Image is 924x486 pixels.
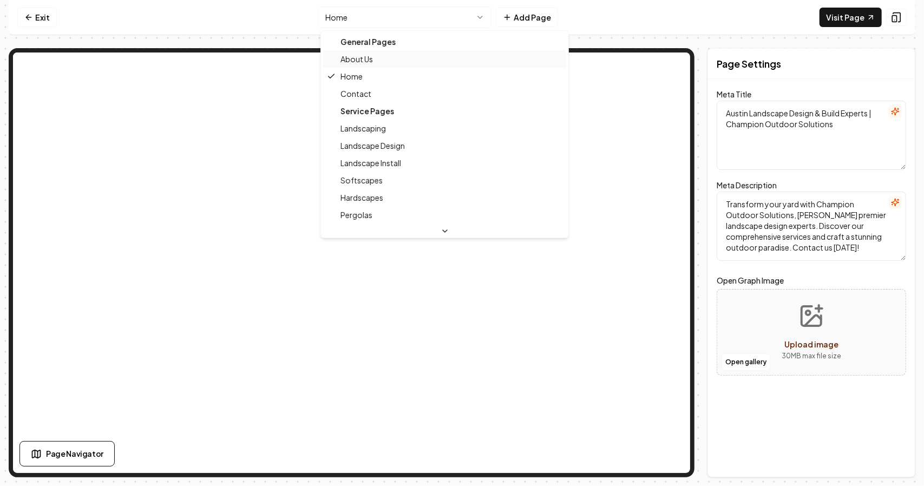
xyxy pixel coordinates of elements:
span: About Us [340,54,373,64]
span: Hardscapes [340,192,383,203]
div: Service Pages [323,102,566,120]
div: General Pages [323,33,566,50]
span: Home [340,71,363,82]
span: Landscape Design [340,140,405,151]
span: Softscapes [340,175,383,186]
span: Landscape Install [340,157,401,168]
span: Pergolas [340,209,372,220]
span: Contact [340,88,371,99]
span: Landscaping [340,123,386,134]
